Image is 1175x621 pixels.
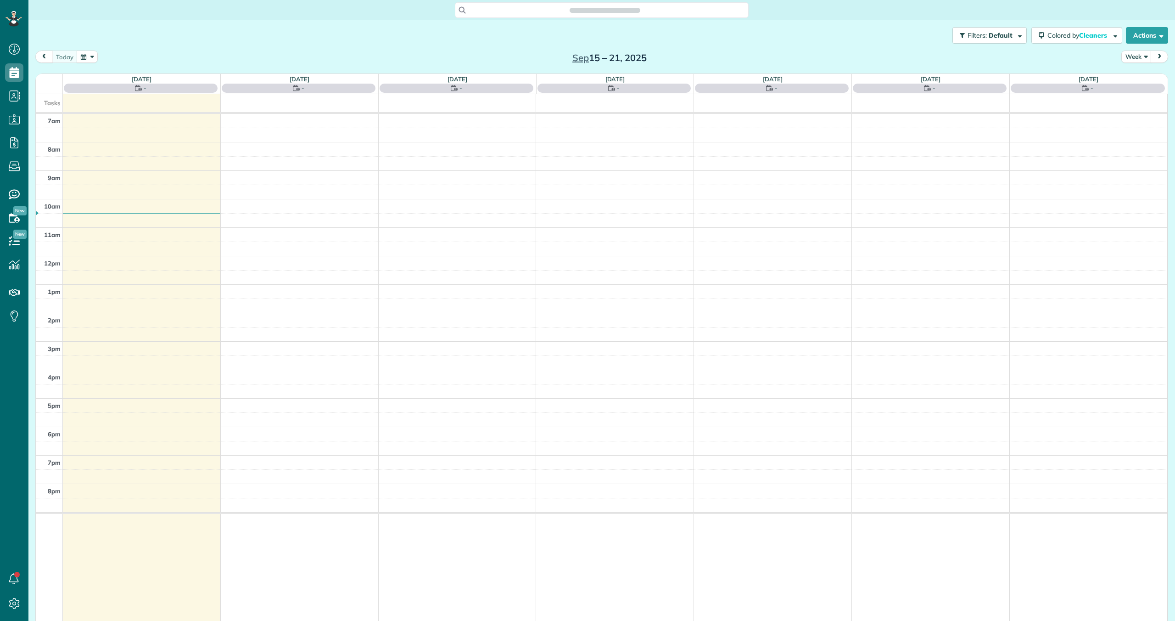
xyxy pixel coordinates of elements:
[617,84,620,93] span: -
[1047,31,1110,40] span: Colored by
[48,487,61,495] span: 8pm
[44,203,61,210] span: 10am
[44,231,61,238] span: 11am
[459,84,462,93] span: -
[1126,27,1168,44] button: Actions
[1031,27,1122,44] button: Colored byCleaners
[933,84,935,93] span: -
[48,459,61,466] span: 7pm
[1121,51,1152,63] button: Week
[48,316,61,324] span: 2pm
[48,117,61,124] span: 7am
[48,174,61,181] span: 9am
[144,84,146,93] span: -
[1079,75,1098,83] a: [DATE]
[48,402,61,409] span: 5pm
[448,75,467,83] a: [DATE]
[290,75,309,83] a: [DATE]
[44,260,61,267] span: 12pm
[1079,31,1108,40] span: Cleaners
[579,6,631,15] span: Search ZenMaid…
[572,52,589,63] span: Sep
[989,31,1013,40] span: Default
[552,53,667,63] h2: 15 – 21, 2025
[48,373,61,381] span: 4pm
[775,84,778,93] span: -
[1151,51,1168,63] button: next
[13,230,27,239] span: New
[48,288,61,295] span: 1pm
[302,84,304,93] span: -
[948,27,1027,44] a: Filters: Default
[48,430,61,438] span: 6pm
[605,75,625,83] a: [DATE]
[968,31,987,40] span: Filters:
[48,146,61,153] span: 8am
[1091,84,1093,93] span: -
[921,75,940,83] a: [DATE]
[952,27,1027,44] button: Filters: Default
[13,206,27,215] span: New
[44,99,61,107] span: Tasks
[132,75,151,83] a: [DATE]
[48,345,61,352] span: 3pm
[52,51,78,63] button: today
[763,75,783,83] a: [DATE]
[35,51,53,63] button: prev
